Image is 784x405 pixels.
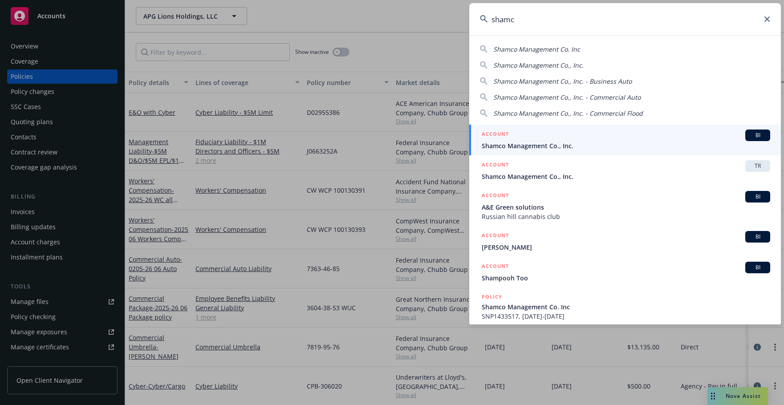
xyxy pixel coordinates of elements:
[482,191,509,202] h5: ACCOUNT
[482,292,502,301] h5: POLICY
[493,45,580,53] span: Shamco Management Co. Inc
[493,77,632,85] span: Shamco Management Co., Inc. - Business Auto
[469,186,781,226] a: ACCOUNTBIA&E Green solutionsRussian hill cannabis club
[482,312,770,321] span: SNP1433517, [DATE]-[DATE]
[482,302,770,312] span: Shamco Management Co. Inc
[493,109,643,117] span: Shamco Management Co., Inc. - Commercial Flood
[482,273,770,283] span: Shampooh Too
[469,125,781,155] a: ACCOUNTBIShamco Management Co., Inc.
[482,141,770,150] span: Shamco Management Co., Inc.
[749,131,767,139] span: BI
[482,202,770,212] span: A&E Green solutions
[469,226,781,257] a: ACCOUNTBI[PERSON_NAME]
[482,212,770,221] span: Russian hill cannabis club
[469,257,781,288] a: ACCOUNTBIShampooh Too
[482,231,509,242] h5: ACCOUNT
[749,263,767,271] span: BI
[749,233,767,241] span: BI
[469,3,781,35] input: Search...
[482,160,509,171] h5: ACCOUNT
[493,93,641,101] span: Shamco Management Co., Inc. - Commercial Auto
[482,172,770,181] span: Shamco Management Co., Inc.
[482,243,770,252] span: [PERSON_NAME]
[482,262,509,272] h5: ACCOUNT
[469,155,781,186] a: ACCOUNTTRShamco Management Co., Inc.
[482,130,509,140] h5: ACCOUNT
[469,288,781,326] a: POLICYShamco Management Co. IncSNP1433517, [DATE]-[DATE]
[493,61,584,69] span: Shamco Management Co., Inc.
[749,193,767,201] span: BI
[749,162,767,170] span: TR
